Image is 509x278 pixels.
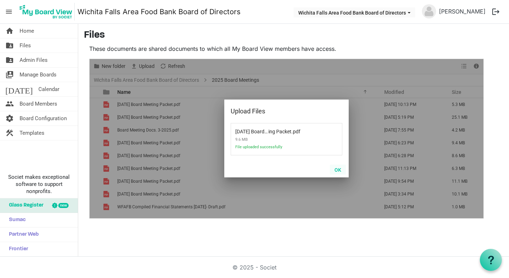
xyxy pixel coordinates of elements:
img: no-profile-picture.svg [422,4,436,18]
button: OK [330,165,346,175]
span: Board Members [20,97,57,111]
span: September 2025 Board Meeting Packet.pdf [235,124,291,134]
h3: Files [84,30,503,42]
span: Manage Boards [20,68,57,82]
img: My Board View Logo [17,3,75,21]
a: [PERSON_NAME] [436,4,488,18]
span: Admin Files [20,53,48,67]
span: File uploaded successfully [235,145,310,154]
span: [DATE] [5,82,33,96]
span: 9.6 MB [235,134,310,145]
button: logout [488,4,503,19]
span: Societ makes exceptional software to support nonprofits. [3,173,75,195]
span: Home [20,24,34,38]
span: folder_shared [5,38,14,53]
div: Upload Files [231,106,320,117]
span: Sumac [5,213,26,227]
span: Templates [20,126,44,140]
span: Glass Register [5,198,43,213]
button: Wichita Falls Area Food Bank Board of Directors dropdownbutton [294,7,415,17]
span: people [5,97,14,111]
a: Wichita Falls Area Food Bank Board of Directors [77,5,241,19]
span: folder_shared [5,53,14,67]
span: settings [5,111,14,125]
a: © 2025 - Societ [232,264,277,271]
span: Partner Web [5,228,39,242]
span: switch_account [5,68,14,82]
div: new [58,203,69,208]
span: Board Configuration [20,111,67,125]
span: menu [2,5,16,18]
span: Files [20,38,31,53]
span: home [5,24,14,38]
p: These documents are shared documents to which all My Board View members have access. [89,44,484,53]
a: My Board View Logo [17,3,77,21]
span: construction [5,126,14,140]
span: Frontier [5,242,28,256]
span: Calendar [38,82,59,96]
